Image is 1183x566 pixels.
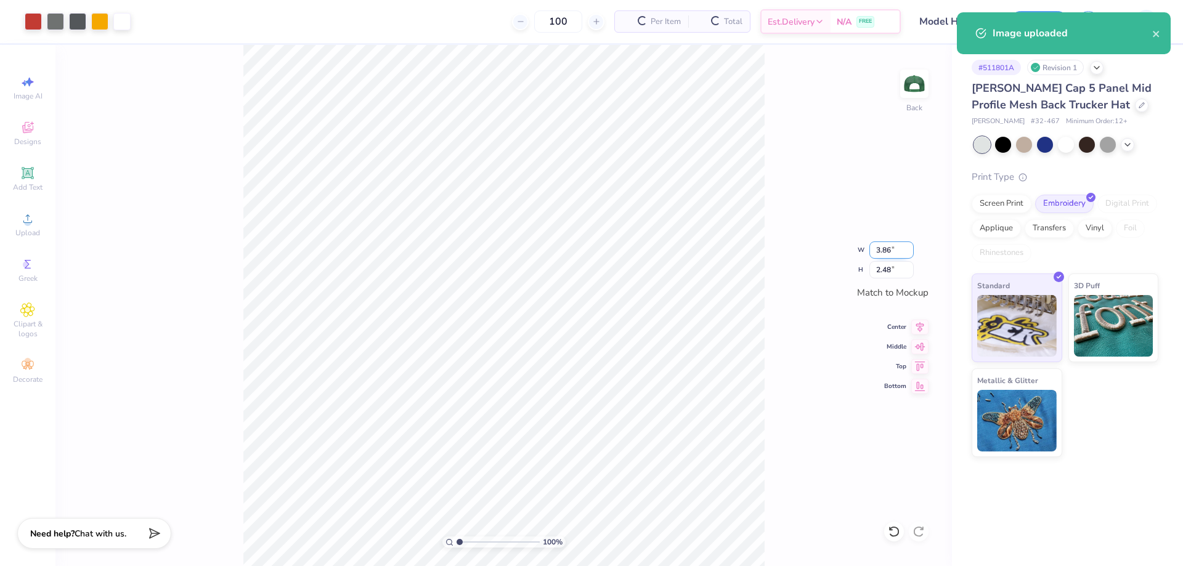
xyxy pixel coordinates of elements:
[13,182,43,192] span: Add Text
[724,15,742,28] span: Total
[1066,116,1128,127] span: Minimum Order: 12 +
[1152,26,1161,41] button: close
[534,10,582,33] input: – –
[1078,219,1112,238] div: Vinyl
[977,390,1057,451] img: Metallic & Glitter
[993,26,1152,41] div: Image uploaded
[1097,195,1157,213] div: Digital Print
[977,295,1057,357] img: Standard
[30,528,75,540] strong: Need help?
[837,15,852,28] span: N/A
[859,17,872,26] span: FREE
[75,528,126,540] span: Chat with us.
[18,273,38,283] span: Greek
[977,374,1038,387] span: Metallic & Glitter
[1035,195,1094,213] div: Embroidery
[1074,279,1100,292] span: 3D Puff
[906,102,922,113] div: Back
[977,279,1010,292] span: Standard
[910,9,1001,34] input: Untitled Design
[902,71,927,96] img: Back
[972,81,1152,112] span: [PERSON_NAME] Cap 5 Panel Mid Profile Mesh Back Trucker Hat
[972,244,1031,262] div: Rhinestones
[1031,116,1060,127] span: # 32-467
[651,15,681,28] span: Per Item
[6,319,49,339] span: Clipart & logos
[972,170,1158,184] div: Print Type
[1074,295,1153,357] img: 3D Puff
[884,382,906,390] span: Bottom
[884,362,906,371] span: Top
[972,60,1021,75] div: # 511801A
[972,219,1021,238] div: Applique
[14,91,43,101] span: Image AI
[1027,60,1084,75] div: Revision 1
[972,195,1031,213] div: Screen Print
[1116,219,1145,238] div: Foil
[13,374,43,384] span: Decorate
[1025,219,1074,238] div: Transfers
[15,228,40,238] span: Upload
[14,137,41,147] span: Designs
[768,15,815,28] span: Est. Delivery
[884,342,906,351] span: Middle
[972,116,1025,127] span: [PERSON_NAME]
[543,536,563,548] span: 100 %
[884,323,906,331] span: Center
